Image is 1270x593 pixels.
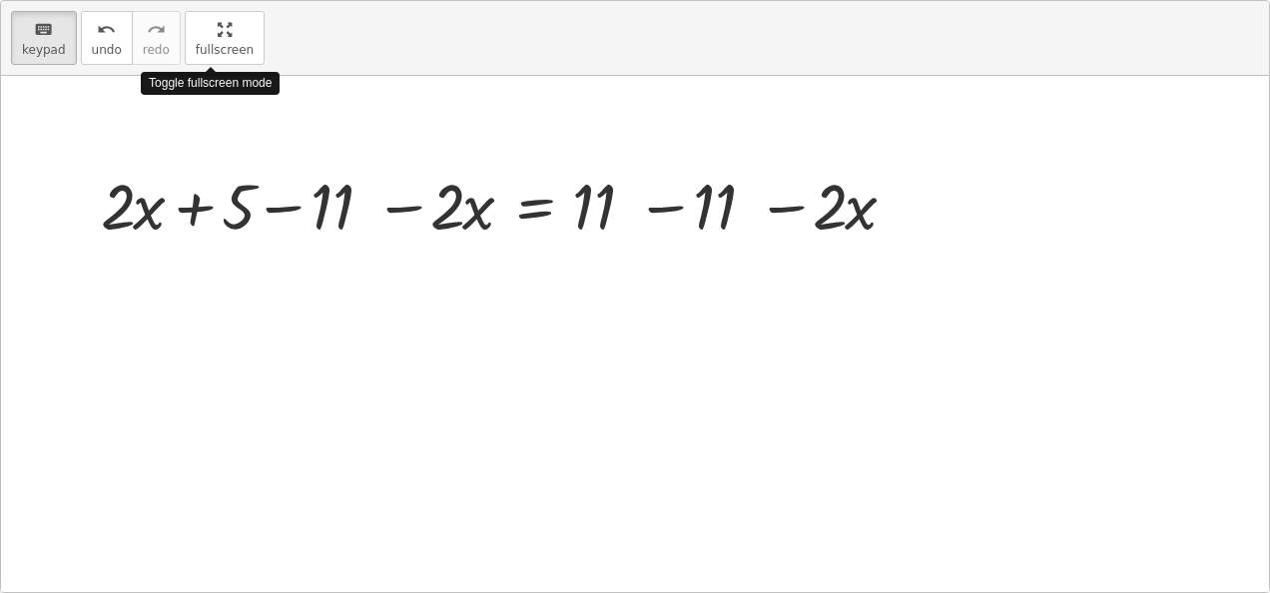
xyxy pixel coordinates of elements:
[22,43,66,57] span: keypad
[11,11,77,65] button: keyboardkeypad
[143,43,170,57] span: redo
[147,18,166,42] i: redo
[196,43,254,57] span: fullscreen
[34,18,53,42] i: keyboard
[97,18,116,42] i: undo
[141,72,280,95] div: Toggle fullscreen mode
[92,43,122,57] span: undo
[132,11,181,65] button: redoredo
[81,11,133,65] button: undoundo
[185,11,265,65] button: fullscreen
